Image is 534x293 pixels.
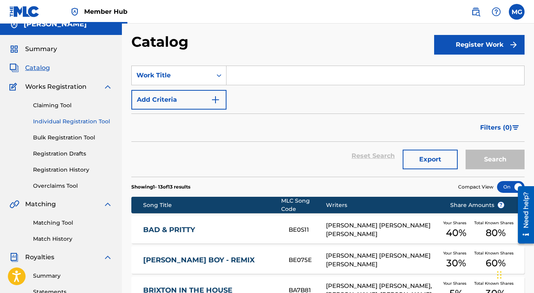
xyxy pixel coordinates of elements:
span: Royalties [25,253,54,262]
span: Filters ( 0 ) [480,123,512,132]
button: Filters (0) [475,118,525,137]
iframe: Chat Widget [495,255,534,293]
span: Your Shares [443,280,470,286]
img: expand [103,82,112,92]
span: Compact View [458,183,493,190]
div: BE075E [289,256,326,265]
a: Summary [33,272,112,280]
button: Register Work [434,35,525,55]
img: Summary [9,44,19,54]
a: SummarySummary [9,44,57,54]
span: Works Registration [25,82,87,92]
img: expand [103,200,112,209]
a: Public Search [468,4,484,20]
span: Share Amounts [450,201,505,209]
button: Export [403,150,458,169]
form: Search Form [131,66,525,177]
span: Member Hub [84,7,127,16]
a: Individual Registration Tool [33,117,112,126]
div: User Menu [509,4,525,20]
img: Catalog [9,63,19,73]
span: Summary [25,44,57,54]
img: 9d2ae6d4665cec9f34b9.svg [211,95,220,104]
span: Total Known Shares [474,280,517,286]
h2: Catalog [131,33,192,51]
img: Matching [9,200,19,209]
a: Overclaims Tool [33,182,112,190]
span: Your Shares [443,250,470,256]
a: [PERSON_NAME] BOY - REMIX [143,256,278,265]
iframe: Resource Center [512,182,534,247]
img: Works Registration [9,82,20,92]
div: Drag [497,263,502,287]
div: Work Title [136,71,207,80]
div: BE0S11 [289,225,326,234]
span: Catalog [25,63,50,73]
span: Total Known Shares [474,250,517,256]
span: 60 % [486,256,506,270]
img: help [492,7,501,16]
span: 80 % [486,226,506,240]
img: Royalties [9,253,19,262]
img: f7272a7cc735f4ea7f67.svg [509,40,518,49]
a: Bulk Registration Tool [33,134,112,142]
a: Match History [33,235,112,243]
div: Help [488,4,504,20]
span: 40 % [446,226,466,240]
img: MLC Logo [9,6,40,17]
a: Claiming Tool [33,101,112,110]
h5: Mark Gillette [24,20,87,29]
div: MLC Song Code [281,197,326,213]
span: Your Shares [443,220,470,226]
span: Matching [25,200,56,209]
img: expand [103,253,112,262]
p: Showing 1 - 13 of 13 results [131,183,190,190]
button: Add Criteria [131,90,226,110]
span: 30 % [446,256,466,270]
a: BAD & PRITTY [143,225,278,234]
div: [PERSON_NAME] [PERSON_NAME] [PERSON_NAME] [326,251,438,269]
img: Accounts [9,20,19,29]
a: Registration Drafts [33,150,112,158]
a: Registration History [33,166,112,174]
span: Total Known Shares [474,220,517,226]
img: Top Rightsholder [70,7,79,16]
div: Writers [326,201,438,209]
img: search [471,7,481,16]
img: filter [512,125,519,130]
div: Song Title [143,201,281,209]
a: CatalogCatalog [9,63,50,73]
div: [PERSON_NAME] [PERSON_NAME] [PERSON_NAME] [326,221,438,239]
span: ? [498,202,504,208]
a: Matching Tool [33,219,112,227]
